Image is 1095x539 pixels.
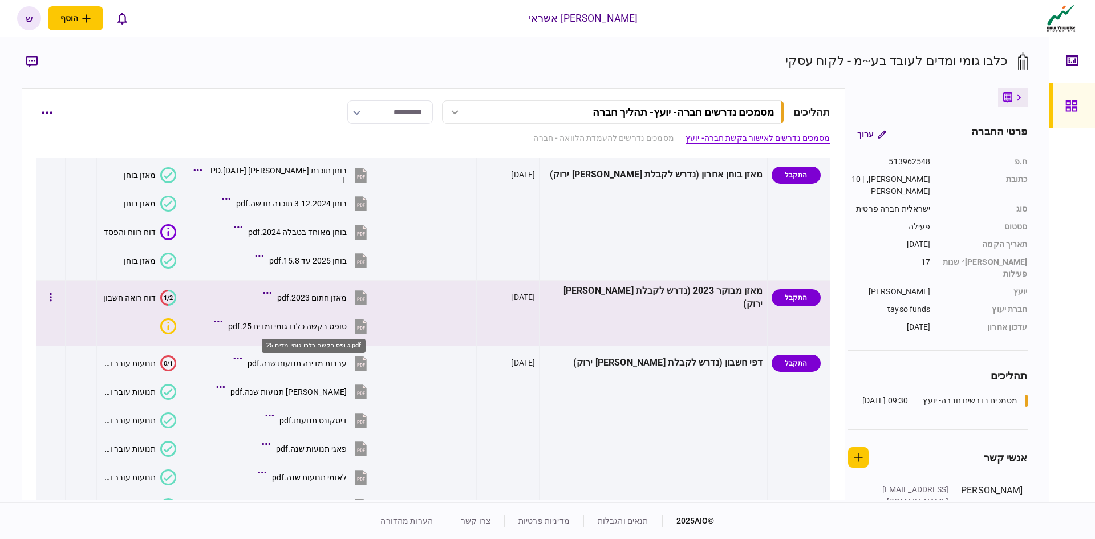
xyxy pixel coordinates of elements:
[268,407,370,433] button: דיסקונט תנועות.pdf
[103,290,176,306] button: 1/2דוח רואה חשבון
[248,359,347,368] div: ערבות מדינה תנועות שנה.pdf
[230,387,347,396] div: מזרחי תנועות שנה.pdf
[101,384,176,400] button: תנועות עובר ושב
[848,221,931,233] div: פעילה
[248,228,347,237] div: בוחן מאוחד בטבלה 2024.pdf
[848,124,895,144] button: ערוך
[269,256,347,265] div: בוחן 2025 עד 15.8.pdf
[104,224,176,240] button: דוח רווח והפסד
[124,256,156,265] div: מאזן בוחן
[848,256,931,280] div: 17
[48,6,103,30] button: פתח תפריט להוספת לקוח
[942,238,1028,250] div: תאריך הקמה
[848,286,931,298] div: [PERSON_NAME]
[862,395,1028,407] a: מסמכים נדרשים חברה- יועץ09:30 [DATE]
[593,106,774,118] div: מסמכים נדרשים חברה- יועץ - תהליך חברה
[772,355,821,372] div: התקבל
[686,132,830,144] a: מסמכים נדרשים לאישור בקשת חברה- יועץ
[529,11,638,26] div: [PERSON_NAME] אשראי
[511,291,535,303] div: [DATE]
[261,464,370,490] button: לאומי תנועות שנה.pdf
[101,359,156,368] div: תנועות עובר ושב
[124,196,176,212] button: מאזן בוחן
[101,444,156,453] div: תנועות עובר ושב
[219,379,370,404] button: מזרחי תנועות שנה.pdf
[544,285,763,311] div: מאזן מבוקר 2023 (נדרש לקבלת [PERSON_NAME] ירוק)
[662,515,715,527] div: © 2025 AIO
[110,6,134,30] button: פתח רשימת התראות
[160,318,176,334] div: איכות לא מספקת
[984,450,1028,465] div: אנשי קשר
[848,321,931,333] div: [DATE]
[862,395,909,407] div: 09:30 [DATE]
[124,253,176,269] button: מאזן בוחן
[104,228,156,237] div: דוח רווח והפסד
[101,387,156,396] div: תנועות עובר ושב
[101,416,156,425] div: תנועות עובר ושב
[848,173,931,197] div: [PERSON_NAME], 10 [PERSON_NAME]
[101,498,176,514] button: תנועות עובר ושב
[848,303,931,315] div: tayso funds
[237,219,370,245] button: בוחן מאוחד בטבלה 2024.pdf
[266,285,370,310] button: מאזן חתום 2023.pdf
[277,293,347,302] div: מאזן חתום 2023.pdf
[208,166,347,184] div: בוחן תוכנת אורן ינואר פברואר 2024.PDF
[101,469,176,485] button: תנועות עובר ושב
[272,473,347,482] div: לאומי תנועות שנה.pdf
[164,294,173,301] text: 1/2
[442,100,784,124] button: מסמכים נדרשים חברה- יועץ- תהליך חברה
[265,436,370,461] button: פאגי תנועות שנה.pdf
[544,350,763,376] div: דפי חשבון (נדרש לקבלת [PERSON_NAME] ירוק)
[772,289,821,306] div: התקבל
[544,162,763,188] div: מאזן בוחן אחרון (נדרש לקבלת [PERSON_NAME] ירוק)
[225,191,370,216] button: בוחן 3-12.2024 תוכנה חדשה.pdf
[236,350,370,376] button: ערבות מדינה תנועות שנה.pdf
[533,132,674,144] a: מסמכים נדרשים להעמדת הלוואה - חברה
[875,484,949,508] div: [EMAIL_ADDRESS][DOMAIN_NAME]
[942,221,1028,233] div: סטטוס
[848,156,931,168] div: 513962548
[380,516,433,525] a: הערות מהדורה
[124,199,156,208] div: מאזן בוחן
[848,203,931,215] div: ישראלית חברה פרטית
[518,516,570,525] a: מדיניות פרטיות
[942,256,1028,280] div: [PERSON_NAME]׳ שנות פעילות
[101,473,156,482] div: תנועות עובר ושב
[279,416,347,425] div: דיסקונט תנועות.pdf
[101,355,176,371] button: 0/1תנועות עובר ושב
[101,441,176,457] button: תנועות עובר ושב
[942,156,1028,168] div: ח.פ
[124,167,176,183] button: מאזן בוחן
[942,303,1028,315] div: חברת יעוץ
[103,293,156,302] div: דוח רואה חשבון
[461,516,490,525] a: צרו קשר
[124,171,156,180] div: מאזן בוחן
[236,199,347,208] div: בוחן 3-12.2024 תוכנה חדשה.pdf
[279,493,370,518] button: אוצר תנועות.pdf
[772,167,821,184] div: התקבל
[228,322,347,331] div: טופס בקשה כלבו גומי ומדים 25.pdf
[1044,4,1078,33] img: client company logo
[101,412,176,428] button: תנועות עובר ושב
[942,286,1028,298] div: יועץ
[848,368,1028,383] div: תהליכים
[942,173,1028,197] div: כתובת
[262,339,366,353] div: טופס בקשה כלבו גומי ומדים 25.pdf
[942,203,1028,215] div: סוג
[793,104,830,120] div: תהליכים
[511,357,535,368] div: [DATE]
[164,359,173,367] text: 0/1
[196,162,370,188] button: בוחן תוכנת אורן ינואר פברואר 2024.PDF
[848,238,931,250] div: [DATE]
[276,444,347,453] div: פאגי תנועות שנה.pdf
[785,51,1008,70] div: כלבו גומי ומדים לעובד בע~מ - לקוח עסקי
[156,318,176,334] button: איכות לא מספקת
[942,321,1028,333] div: עדכון אחרון
[923,395,1017,407] div: מסמכים נדרשים חברה- יועץ
[971,124,1027,144] div: פרטי החברה
[511,169,535,180] div: [DATE]
[258,248,370,273] button: בוחן 2025 עד 15.8.pdf
[17,6,41,30] button: ש
[598,516,648,525] a: תנאים והגבלות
